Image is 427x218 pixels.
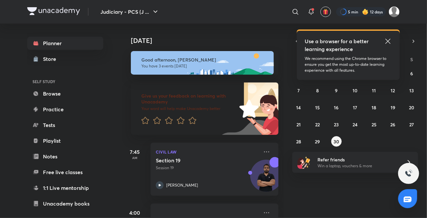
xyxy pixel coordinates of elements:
h5: 7:45 [122,148,148,156]
button: September 19, 2025 [388,102,398,113]
abbr: September 26, 2025 [390,121,395,128]
h6: SELF STUDY [27,76,103,87]
abbr: September 9, 2025 [335,87,338,94]
button: September 26, 2025 [388,119,398,130]
a: 1:1 Live mentorship [27,181,103,194]
img: Avatar [251,163,282,195]
abbr: September 24, 2025 [353,121,357,128]
button: September 11, 2025 [369,85,379,96]
button: September 29, 2025 [312,136,323,147]
button: avatar [320,7,331,17]
a: Practice [27,103,103,116]
abbr: Saturday [410,56,413,63]
a: Playlist [27,134,103,147]
img: referral [297,156,311,169]
h6: Good afternoon, [PERSON_NAME] [141,57,268,63]
div: Store [43,55,60,63]
button: September 21, 2025 [294,119,304,130]
button: September 6, 2025 [406,68,417,79]
button: September 23, 2025 [331,119,342,130]
abbr: September 21, 2025 [296,121,301,128]
img: ttu [405,170,413,177]
button: September 20, 2025 [406,102,417,113]
abbr: September 10, 2025 [353,87,357,94]
img: feedback_image [217,82,278,135]
button: September 8, 2025 [312,85,323,96]
h6: Give us your feedback on learning with Unacademy [141,93,237,105]
abbr: September 20, 2025 [409,104,414,111]
a: Tests [27,118,103,132]
abbr: September 8, 2025 [316,87,319,94]
abbr: September 22, 2025 [315,121,320,128]
button: September 17, 2025 [350,102,360,113]
img: Shivangee Singh [389,6,400,17]
abbr: September 15, 2025 [315,104,320,111]
abbr: September 27, 2025 [409,121,414,128]
button: September 28, 2025 [294,136,304,147]
button: September 25, 2025 [369,119,379,130]
a: Unacademy books [27,197,103,210]
abbr: September 29, 2025 [315,138,320,145]
abbr: September 14, 2025 [296,104,301,111]
img: Company Logo [27,7,80,15]
abbr: September 25, 2025 [372,121,376,128]
p: You have 3 events [DATE] [141,64,268,69]
button: September 22, 2025 [312,119,323,130]
button: September 18, 2025 [369,102,379,113]
button: September 24, 2025 [350,119,360,130]
p: Session 19 [156,165,259,171]
a: Planner [27,37,103,50]
a: Free live classes [27,166,103,179]
button: September 15, 2025 [312,102,323,113]
button: September 13, 2025 [406,85,417,96]
button: September 7, 2025 [294,85,304,96]
h5: 4:00 [122,209,148,217]
abbr: September 12, 2025 [391,87,395,94]
button: September 14, 2025 [294,102,304,113]
button: Judiciary - PCS (J ... [96,5,163,18]
h5: Use a browser for a better learning experience [305,37,370,53]
img: avatar [323,9,329,15]
img: afternoon [131,51,274,75]
p: [PERSON_NAME] [166,182,198,188]
abbr: September 28, 2025 [296,138,301,145]
h5: Section 19 [156,157,237,164]
p: Win a laptop, vouchers & more [317,163,398,169]
abbr: September 7, 2025 [297,87,300,94]
abbr: September 18, 2025 [372,104,376,111]
abbr: September 23, 2025 [334,121,339,128]
abbr: September 16, 2025 [334,104,339,111]
abbr: September 17, 2025 [353,104,357,111]
a: Company Logo [27,7,80,17]
a: Store [27,52,103,65]
p: We recommend using the Chrome browser to ensure you get the most up-to-date learning experience w... [305,56,392,73]
abbr: September 19, 2025 [391,104,395,111]
h4: [DATE] [131,37,285,45]
button: September 10, 2025 [350,85,360,96]
button: September 30, 2025 [331,136,342,147]
p: Civil Law [156,148,259,156]
button: September 12, 2025 [388,85,398,96]
abbr: September 30, 2025 [334,138,339,145]
abbr: September 13, 2025 [409,87,414,94]
abbr: September 6, 2025 [410,70,413,77]
p: Your word will help make Unacademy better [141,106,237,111]
a: Notes [27,150,103,163]
button: September 27, 2025 [406,119,417,130]
a: Browse [27,87,103,100]
img: streak [362,9,369,15]
button: September 9, 2025 [331,85,342,96]
h6: Refer friends [317,156,398,163]
button: September 16, 2025 [331,102,342,113]
abbr: September 11, 2025 [372,87,376,94]
p: AM [122,156,148,160]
